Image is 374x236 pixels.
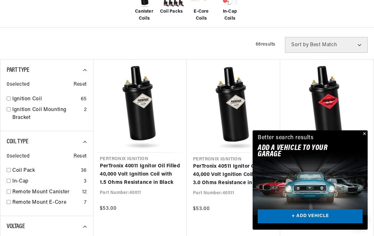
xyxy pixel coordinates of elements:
a: PerTronix 40511 Ignitor Oil Filled 40,000 Volt Ignition Coil with 3.0 Ohms Resistance in Black [193,163,274,187]
a: + ADD VEHICLE [258,209,363,224]
div: 2 [84,106,87,114]
span: Coil Type [7,139,28,145]
a: Remote Mount E-Core [12,199,81,207]
select: Sort by [285,37,368,53]
div: 3 [84,177,87,186]
span: Canister Coils [132,8,157,22]
span: Voltage [7,223,25,230]
span: Reset [74,152,87,161]
span: 0 selected [7,152,29,161]
a: In-Cap [12,177,81,186]
span: 68 results [256,42,275,47]
a: Ignition Coil Mounting Bracket [12,106,81,122]
span: 0 selected [7,81,29,89]
div: 12 [82,188,87,196]
a: Ignition Coil [12,95,78,103]
a: PerTronix 40011 Ignitor Oil Filled 40,000 Volt Ignition Coil with 1.5 Ohms Resistance in Black [100,162,180,187]
span: Reset [74,81,87,89]
span: Coil Packs [160,8,183,15]
div: 65 [81,95,87,103]
span: Part Type [7,67,29,73]
span: Sort by [291,42,309,47]
a: Remote Mount Canister [12,188,80,196]
div: 7 [84,199,87,207]
div: Better search results [258,134,314,143]
div: 36 [81,167,87,175]
span: E-Core Coils [189,8,214,22]
button: Close [360,130,368,138]
h2: Add A VEHICLE to your garage [258,145,347,158]
span: In-Cap Coils [217,8,242,22]
a: Coil Pack [12,167,78,175]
